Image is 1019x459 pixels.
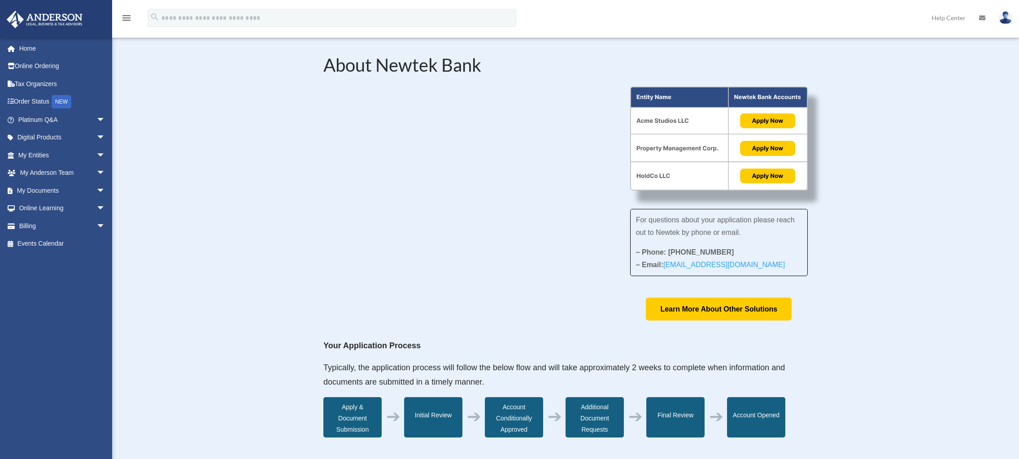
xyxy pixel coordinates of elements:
a: Learn More About Other Solutions [646,298,792,320]
a: My Documentsarrow_drop_down [6,182,119,199]
span: arrow_drop_down [96,129,114,147]
a: Digital Productsarrow_drop_down [6,129,119,147]
a: Events Calendar [6,235,119,253]
div: ➔ [386,411,401,422]
a: menu [121,16,132,23]
strong: – Phone: [PHONE_NUMBER] [636,248,734,256]
div: ➔ [548,411,562,422]
img: Anderson Advisors Platinum Portal [4,11,85,28]
span: Typically, the application process will follow the below flow and will take approximately 2 weeks... [323,363,785,386]
span: arrow_drop_down [96,182,114,200]
a: My Entitiesarrow_drop_down [6,146,119,164]
span: arrow_drop_down [96,164,114,182]
span: arrow_drop_down [96,146,114,165]
strong: Your Application Process [323,341,421,350]
div: Initial Review [404,397,462,437]
a: Online Ordering [6,57,119,75]
i: search [150,12,160,22]
iframe: NewtekOne and Newtek Bank's Partnership with Anderson Advisors [323,87,603,244]
a: Platinum Q&Aarrow_drop_down [6,111,119,129]
span: For questions about your application please reach out to Newtek by phone or email. [636,216,795,236]
div: Account Opened [727,397,785,437]
div: Account Conditionally Approved [485,397,543,437]
a: Billingarrow_drop_down [6,217,119,235]
div: Apply & Document Submission [323,397,382,437]
img: About Partnership Graphic (3) [630,87,808,191]
span: arrow_drop_down [96,199,114,218]
div: ➔ [709,411,723,422]
div: NEW [52,95,71,108]
h2: About Newtek Bank [323,56,808,78]
i: menu [121,13,132,23]
a: [EMAIL_ADDRESS][DOMAIN_NAME] [663,261,785,273]
div: ➔ [467,411,481,422]
a: Online Learningarrow_drop_down [6,199,119,217]
span: arrow_drop_down [96,217,114,235]
a: Tax Organizers [6,75,119,93]
div: Final Review [646,397,705,437]
a: My Anderson Teamarrow_drop_down [6,164,119,182]
strong: – Email: [636,261,785,268]
a: Order StatusNEW [6,93,119,111]
div: Additional Document Requests [566,397,624,437]
a: Home [6,39,119,57]
span: arrow_drop_down [96,111,114,129]
div: ➔ [628,411,643,422]
img: User Pic [999,11,1012,24]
